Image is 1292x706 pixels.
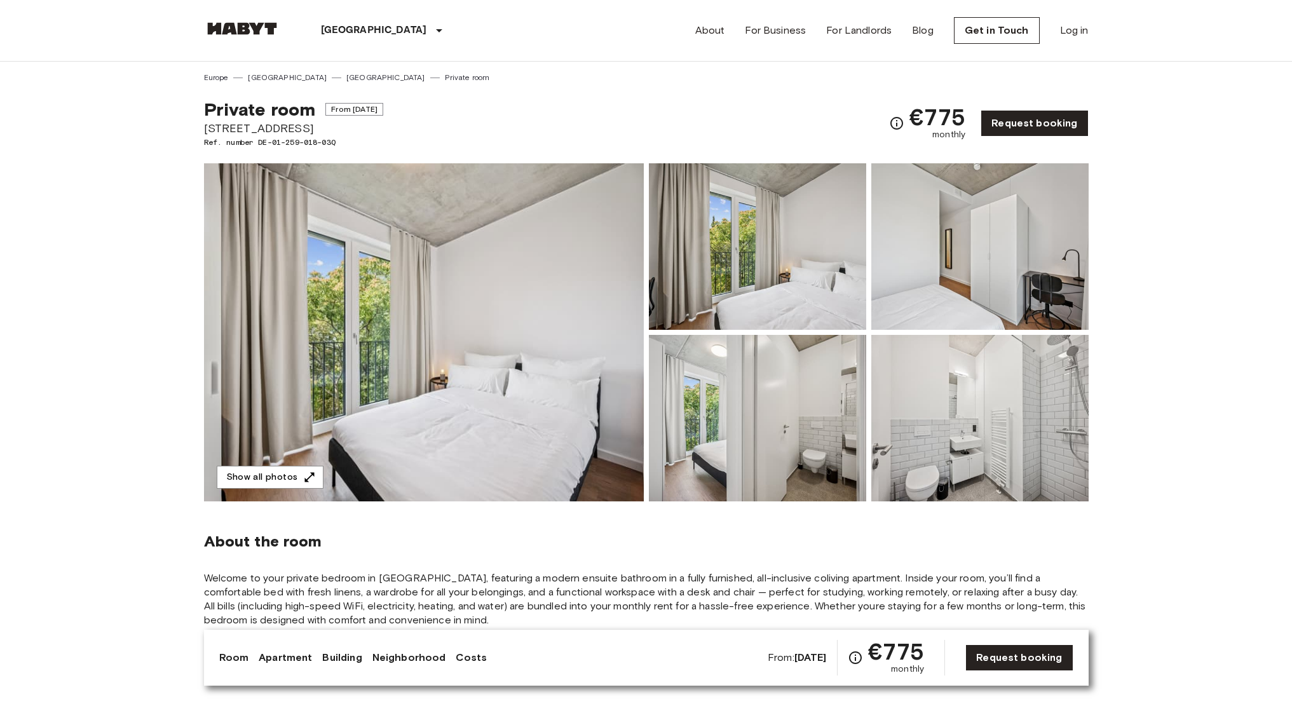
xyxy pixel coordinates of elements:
[259,650,312,665] a: Apartment
[909,105,966,128] span: €775
[868,640,925,663] span: €775
[891,663,924,675] span: monthly
[745,23,806,38] a: For Business
[954,17,1040,44] a: Get in Touch
[346,72,425,83] a: [GEOGRAPHIC_DATA]
[204,22,280,35] img: Habyt
[871,163,1089,330] img: Picture of unit DE-01-259-018-03Q
[649,335,866,501] img: Picture of unit DE-01-259-018-03Q
[826,23,892,38] a: For Landlords
[217,466,323,489] button: Show all photos
[848,650,863,665] svg: Check cost overview for full price breakdown. Please note that discounts apply to new joiners onl...
[871,335,1089,501] img: Picture of unit DE-01-259-018-03Q
[204,72,229,83] a: Europe
[889,116,904,131] svg: Check cost overview for full price breakdown. Please note that discounts apply to new joiners onl...
[204,571,1089,627] span: Welcome to your private bedroom in [GEOGRAPHIC_DATA], featuring a modern ensuite bathroom in a fu...
[768,651,827,665] span: From:
[204,98,316,120] span: Private room
[248,72,327,83] a: [GEOGRAPHIC_DATA]
[794,651,827,663] b: [DATE]
[204,137,383,148] span: Ref. number DE-01-259-018-03Q
[456,650,487,665] a: Costs
[322,650,362,665] a: Building
[445,72,490,83] a: Private room
[204,120,383,137] span: [STREET_ADDRESS]
[1060,23,1089,38] a: Log in
[649,163,866,330] img: Picture of unit DE-01-259-018-03Q
[321,23,427,38] p: [GEOGRAPHIC_DATA]
[372,650,446,665] a: Neighborhood
[204,532,1089,551] span: About the room
[912,23,934,38] a: Blog
[981,110,1088,137] a: Request booking
[325,103,383,116] span: From [DATE]
[695,23,725,38] a: About
[932,128,965,141] span: monthly
[219,650,249,665] a: Room
[204,163,644,501] img: Marketing picture of unit DE-01-259-018-03Q
[965,644,1073,671] a: Request booking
